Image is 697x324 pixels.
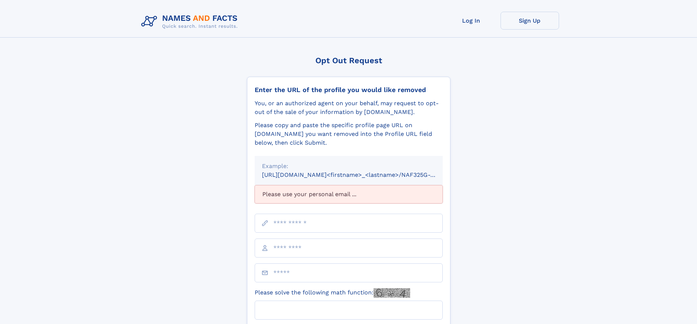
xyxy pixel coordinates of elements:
div: Example: [262,162,435,171]
a: Log In [442,12,501,30]
div: You, or an authorized agent on your behalf, may request to opt-out of the sale of your informatio... [255,99,443,117]
div: Please use your personal email ... [255,185,443,203]
small: [URL][DOMAIN_NAME]<firstname>_<lastname>/NAF325G-xxxxxxxx [262,171,457,178]
div: Opt Out Request [247,56,450,65]
a: Sign Up [501,12,559,30]
div: Please copy and paste the specific profile page URL on [DOMAIN_NAME] you want removed into the Pr... [255,121,443,147]
label: Please solve the following math function: [255,288,410,298]
div: Enter the URL of the profile you would like removed [255,86,443,94]
img: Logo Names and Facts [138,12,244,31]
